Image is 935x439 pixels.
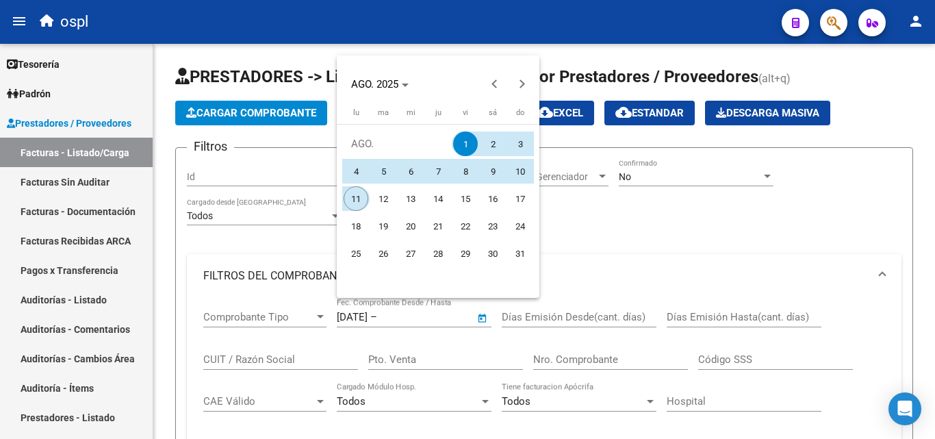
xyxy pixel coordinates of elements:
button: 2 de agosto de 2025 [479,130,507,158]
button: 21 de agosto de 2025 [424,212,452,240]
span: 2 [481,131,505,156]
span: 17 [508,186,533,211]
span: 16 [481,186,505,211]
span: 29 [453,241,478,266]
span: 26 [371,241,396,266]
span: ju [435,108,441,117]
button: 14 de agosto de 2025 [424,185,452,212]
span: 25 [344,241,368,266]
button: 16 de agosto de 2025 [479,185,507,212]
span: vi [463,108,468,117]
span: 6 [398,159,423,184]
button: 29 de agosto de 2025 [452,240,479,267]
span: 9 [481,159,505,184]
button: Choose month and year [346,72,414,97]
button: Next month [509,71,536,98]
button: 8 de agosto de 2025 [452,158,479,185]
button: 12 de agosto de 2025 [370,185,397,212]
button: 7 de agosto de 2025 [424,158,452,185]
button: 15 de agosto de 2025 [452,185,479,212]
button: 31 de agosto de 2025 [507,240,534,267]
span: ma [378,108,389,117]
button: 4 de agosto de 2025 [342,158,370,185]
button: Previous month [481,71,509,98]
button: 25 de agosto de 2025 [342,240,370,267]
span: 11 [344,186,368,211]
span: lu [353,108,359,117]
span: 22 [453,214,478,238]
button: 26 de agosto de 2025 [370,240,397,267]
span: sá [489,108,497,117]
button: 5 de agosto de 2025 [370,158,397,185]
span: 18 [344,214,368,238]
button: 6 de agosto de 2025 [397,158,424,185]
button: 24 de agosto de 2025 [507,212,534,240]
span: 30 [481,241,505,266]
button: 10 de agosto de 2025 [507,158,534,185]
span: 3 [508,131,533,156]
button: 19 de agosto de 2025 [370,212,397,240]
span: 14 [426,186,450,211]
span: 27 [398,241,423,266]
button: 27 de agosto de 2025 [397,240,424,267]
span: do [516,108,524,117]
td: AGO. [342,130,452,158]
span: AGO. 2025 [351,78,398,90]
span: 5 [371,159,396,184]
button: 23 de agosto de 2025 [479,212,507,240]
button: 28 de agosto de 2025 [424,240,452,267]
span: 20 [398,214,423,238]
span: 24 [508,214,533,238]
button: 17 de agosto de 2025 [507,185,534,212]
span: 4 [344,159,368,184]
span: 7 [426,159,450,184]
span: mi [407,108,415,117]
button: 18 de agosto de 2025 [342,212,370,240]
button: 22 de agosto de 2025 [452,212,479,240]
button: 3 de agosto de 2025 [507,130,534,158]
span: 19 [371,214,396,238]
button: 13 de agosto de 2025 [397,185,424,212]
span: 15 [453,186,478,211]
span: 31 [508,241,533,266]
div: Open Intercom Messenger [888,392,921,425]
span: 28 [426,241,450,266]
button: 20 de agosto de 2025 [397,212,424,240]
button: 30 de agosto de 2025 [479,240,507,267]
button: 1 de agosto de 2025 [452,130,479,158]
span: 10 [508,159,533,184]
button: 9 de agosto de 2025 [479,158,507,185]
span: 13 [398,186,423,211]
button: 11 de agosto de 2025 [342,185,370,212]
span: 23 [481,214,505,238]
span: 1 [453,131,478,156]
span: 8 [453,159,478,184]
span: 12 [371,186,396,211]
span: 21 [426,214,450,238]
